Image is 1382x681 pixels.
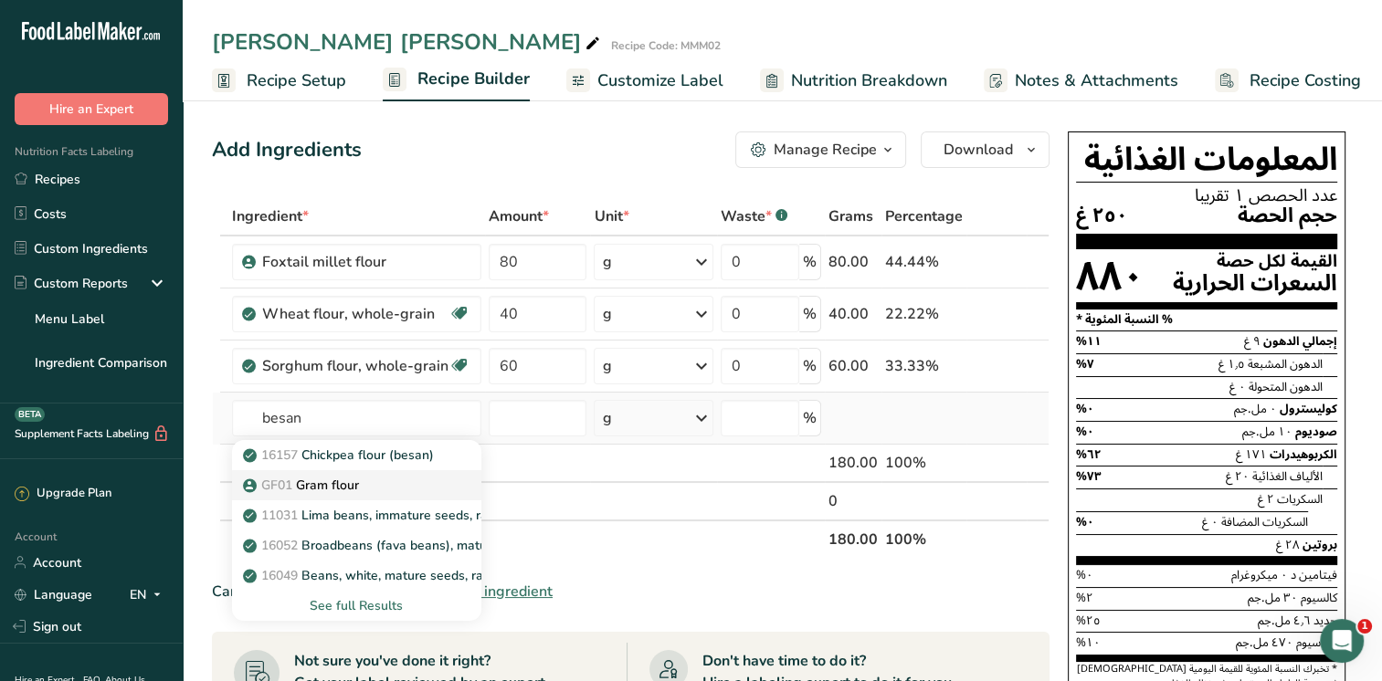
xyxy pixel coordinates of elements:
a: 11031Lima beans, immature seeds, raw [232,500,481,530]
span: ٠ مل.جم [1234,396,1277,422]
div: Upgrade Plan [15,485,111,503]
span: Ingredient [232,205,309,227]
th: Net Totals [228,519,825,558]
div: Add Ingredients [212,135,362,165]
a: 16157Chickpea flour (besan) [232,440,481,470]
div: Can't find your ingredient? [212,581,1050,602]
a: Recipe Setup [212,60,346,101]
span: 16049 [261,567,298,584]
div: g [602,303,611,325]
span: ٧٣% [1076,464,1102,489]
span: Unit [594,205,628,227]
span: Download [944,139,1013,161]
span: ٢٨ غ [1276,532,1300,558]
span: Amount [489,205,549,227]
span: ٠% [1076,562,1093,588]
div: Custom Reports [15,274,128,293]
div: Sorghum flour, whole-grain [262,355,448,377]
div: Recipe Code: MMM02 [611,37,721,54]
span: ٢٥% [1076,608,1101,634]
div: 44.44% [885,251,963,273]
span: GF01 [261,477,292,494]
div: عدد الحصص ١ تقريبا [1076,186,1337,204]
h1: المعلومات الغذائية [1076,140,1337,183]
div: السعرات الحرارية [1173,270,1337,297]
span: ٤٫٦ مل.جم [1258,608,1311,634]
span: ٢٥٠ غ [1076,204,1128,227]
button: Hire an Expert [15,93,168,125]
div: 80.00 [828,251,878,273]
div: القيمة لكل حصة [1173,253,1337,270]
span: Nutrition Breakdown [791,68,947,93]
div: Waste [721,205,787,227]
section: % النسبة المئوية * [1076,309,1337,331]
th: 180.00 [825,519,881,558]
span: ٢٠ غ [1226,464,1250,489]
span: 16052 [261,537,298,554]
span: ١١% [1076,329,1102,354]
a: Nutrition Breakdown [760,60,947,101]
p: Broadbeans (fava beans), mature seeds, raw [247,536,566,555]
span: كالسيوم [1301,585,1337,611]
div: 180.00 [828,452,878,474]
span: إجمالي الدهون [1263,329,1337,354]
span: Notes & Attachments [1015,68,1178,93]
span: صوديوم [1295,419,1337,445]
div: 0 [828,490,878,512]
span: ١٠% [1076,630,1101,655]
div: 40.00 [828,303,878,325]
a: Language [15,579,92,611]
span: ٢ غ [1258,487,1274,512]
span: كوليسترول [1280,396,1337,422]
span: ١٠ مل.جم [1242,419,1292,445]
span: ٩ غ [1244,329,1261,354]
button: Download [921,131,1050,168]
span: حجم الحصة [1238,204,1337,227]
span: 1 [1357,619,1372,634]
span: Customize Label [597,68,723,93]
p: Lima beans, immature seeds, raw [247,506,499,525]
div: 22.22% [885,303,963,325]
a: Notes & Attachments [984,60,1178,101]
a: Customize Label [566,60,723,101]
span: بروتين [1303,532,1337,558]
span: ٧% [1076,351,1094,377]
div: 60.00 [828,355,878,377]
div: EN [130,583,168,605]
span: ٠ ميكروغرام [1231,562,1288,588]
span: Recipe Builder [417,67,530,91]
th: 100% [881,519,966,558]
div: See full Results [247,596,467,615]
span: ٠% [1076,509,1094,535]
span: فيتامين د [1291,562,1337,588]
div: g [602,251,611,273]
a: Recipe Costing [1215,60,1361,101]
span: ١٫٥ غ [1218,351,1245,377]
span: Grams [828,205,873,227]
div: Wheat flour, whole-grain [262,303,448,325]
span: بوتاسيوم [1296,630,1337,655]
div: ٨٨٠ [1076,253,1145,301]
div: See full Results [232,591,481,621]
p: Chickpea flour (besan) [247,445,434,465]
a: 16049Beans, white, mature seeds, raw [232,561,481,591]
input: Add Ingredient [232,400,481,436]
span: ٠% [1076,396,1094,422]
span: ٤٧٠ مل.جم [1236,630,1293,655]
span: 16157 [261,446,298,464]
span: الدهون المتحولة [1249,374,1323,400]
a: Recipe Builder [383,58,530,102]
span: ٠% [1076,419,1094,445]
div: 100% [885,452,963,474]
span: حديد [1313,608,1337,634]
a: 16052Broadbeans (fava beans), mature seeds, raw [232,530,481,561]
span: ٦٢% [1076,442,1102,467]
p: Gram flour [247,476,359,495]
iframe: Intercom live chat [1320,619,1364,663]
span: Recipe Setup [247,68,346,93]
span: 11031 [261,507,298,524]
span: الدهون المشبعة [1248,351,1323,377]
span: ٢% [1076,585,1093,611]
button: Manage Recipe [735,131,906,168]
div: Manage Recipe [774,139,877,161]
